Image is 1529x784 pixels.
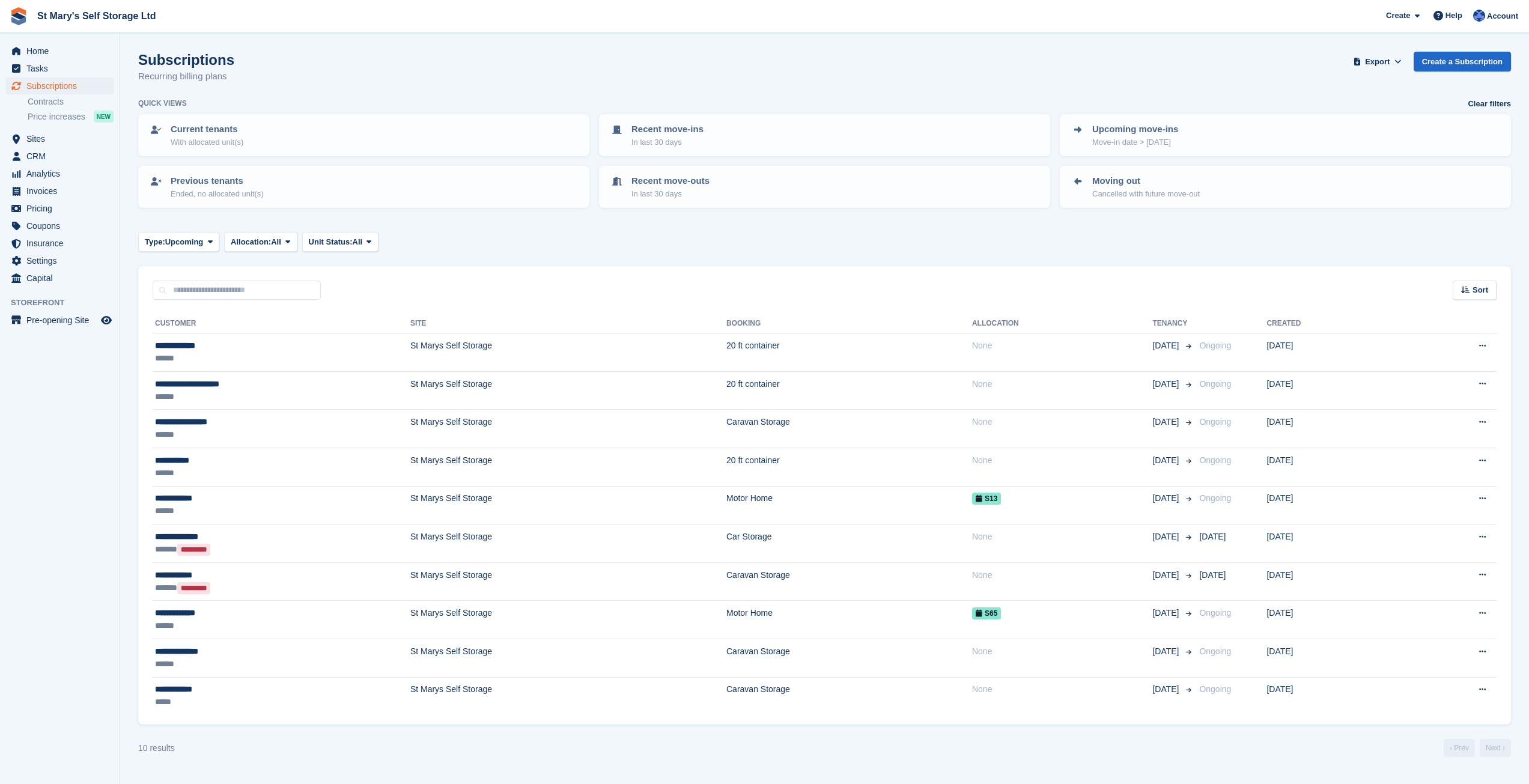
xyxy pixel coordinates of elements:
td: [DATE] [1266,448,1399,486]
span: Export [1365,56,1390,68]
button: Type: Upcoming [138,232,219,252]
div: None [972,378,1152,390]
a: menu [6,217,114,234]
button: Export [1351,52,1404,71]
span: [DATE] [1152,416,1181,428]
a: menu [6,165,114,182]
span: [DATE] [1152,569,1181,582]
td: St Marys Self Storage [410,524,726,563]
span: [DATE] [1152,683,1181,696]
a: menu [6,148,114,165]
td: [DATE] [1266,562,1399,601]
span: Home [26,43,99,59]
div: None [972,416,1152,428]
td: St Marys Self Storage [410,448,726,486]
td: [DATE] [1266,486,1399,524]
td: St Marys Self Storage [410,677,726,715]
div: None [972,645,1152,658]
div: 10 results [138,742,175,755]
img: stora-icon-8386f47178a22dfd0bd8f6a31ec36ba5ce8667c1dd55bd0f319d3a0aa187defe.svg [10,7,28,25]
a: menu [6,43,114,59]
td: [DATE] [1266,601,1399,639]
a: Previous tenants Ended, no allocated unit(s) [139,167,588,207]
a: menu [6,252,114,269]
td: Caravan Storage [726,410,972,448]
td: St Marys Self Storage [410,562,726,601]
p: Cancelled with future move-out [1092,188,1200,200]
h1: Subscriptions [138,52,234,68]
div: None [972,339,1152,352]
td: 20 ft container [726,333,972,372]
td: Caravan Storage [726,677,972,715]
span: Ongoing [1199,417,1231,427]
div: None [972,569,1152,582]
a: menu [6,235,114,252]
a: Previous [1444,739,1475,757]
a: menu [6,183,114,199]
div: None [972,683,1152,696]
a: menu [6,60,114,77]
a: Preview store [99,313,114,327]
td: [DATE] [1266,524,1399,563]
td: Caravan Storage [726,562,972,601]
th: Tenancy [1152,314,1194,333]
td: Motor Home [726,601,972,639]
td: St Marys Self Storage [410,371,726,410]
span: Type: [145,236,165,248]
a: Create a Subscription [1414,52,1511,71]
span: All [353,236,363,248]
span: Allocation: [231,236,271,248]
a: Current tenants With allocated unit(s) [139,115,588,155]
p: In last 30 days [631,136,704,148]
a: Moving out Cancelled with future move-out [1061,167,1510,207]
span: [DATE] [1152,492,1181,505]
span: All [271,236,281,248]
th: Created [1266,314,1399,333]
span: [DATE] [1152,339,1181,352]
div: None [972,454,1152,467]
span: Subscriptions [26,77,99,94]
span: S65 [972,607,1001,619]
span: Unit Status: [309,236,353,248]
p: In last 30 days [631,188,710,200]
td: [DATE] [1266,677,1399,715]
td: St Marys Self Storage [410,639,726,677]
p: Current tenants [171,123,243,136]
p: Previous tenants [171,174,264,188]
span: Ongoing [1199,493,1231,503]
span: Storefront [11,297,120,309]
span: CRM [26,148,99,165]
span: [DATE] [1152,530,1181,543]
span: Invoices [26,183,99,199]
td: Caravan Storage [726,639,972,677]
p: Recent move-outs [631,174,710,188]
td: 20 ft container [726,371,972,410]
td: [DATE] [1266,639,1399,677]
span: Ongoing [1199,379,1231,389]
a: menu [6,200,114,217]
th: Allocation [972,314,1152,333]
td: St Marys Self Storage [410,486,726,524]
span: Sites [26,130,99,147]
div: NEW [94,111,114,123]
p: Upcoming move-ins [1092,123,1178,136]
a: Price increases NEW [28,110,114,123]
td: St Marys Self Storage [410,601,726,639]
h6: Quick views [138,98,187,109]
a: St Mary's Self Storage Ltd [32,6,161,26]
button: Unit Status: All [302,232,378,252]
span: Ongoing [1199,341,1231,350]
a: menu [6,270,114,287]
button: Allocation: All [224,232,297,252]
td: 20 ft container [726,448,972,486]
span: [DATE] [1152,645,1181,658]
a: Recent move-ins In last 30 days [600,115,1049,155]
p: Recurring billing plans [138,70,234,84]
a: Next [1480,739,1511,757]
span: [DATE] [1152,378,1181,390]
img: Matthew Keenan [1473,10,1485,22]
span: Ongoing [1199,608,1231,618]
span: [DATE] [1199,532,1226,541]
span: Help [1445,10,1462,22]
span: Capital [26,270,99,287]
